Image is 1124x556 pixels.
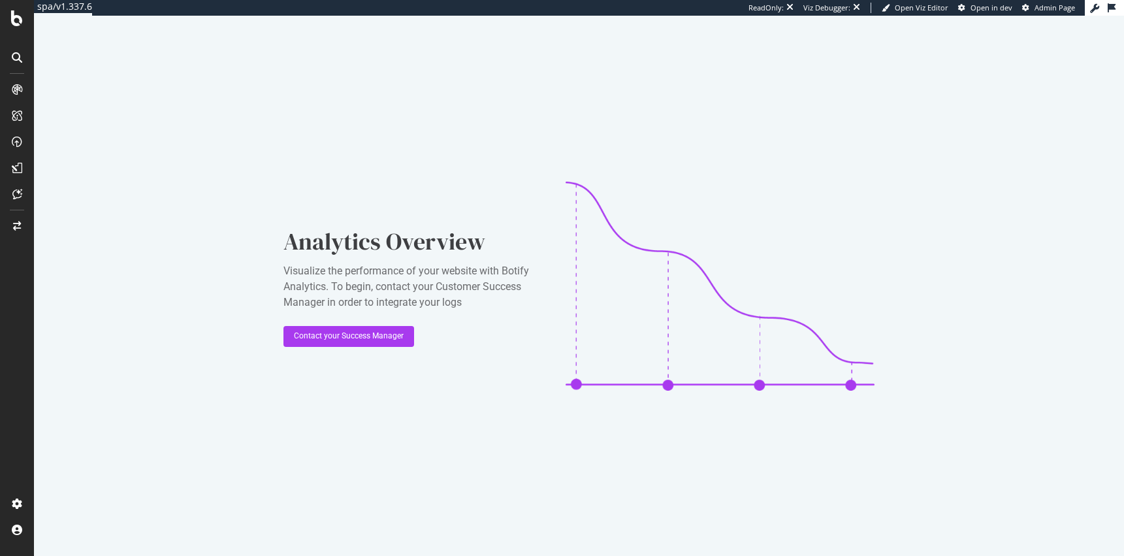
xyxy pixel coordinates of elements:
div: Analytics Overview [283,225,545,258]
a: Admin Page [1022,3,1075,13]
span: Open Viz Editor [895,3,948,12]
span: Admin Page [1035,3,1075,12]
a: Open Viz Editor [882,3,948,13]
a: Open in dev [958,3,1012,13]
img: CaL_T18e.png [566,182,874,391]
div: Visualize the performance of your website with Botify Analytics. To begin, contact your Customer ... [283,263,545,310]
div: Contact your Success Manager [294,331,404,342]
span: Open in dev [971,3,1012,12]
button: Contact your Success Manager [283,326,414,347]
div: Viz Debugger: [803,3,850,13]
div: ReadOnly: [748,3,784,13]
